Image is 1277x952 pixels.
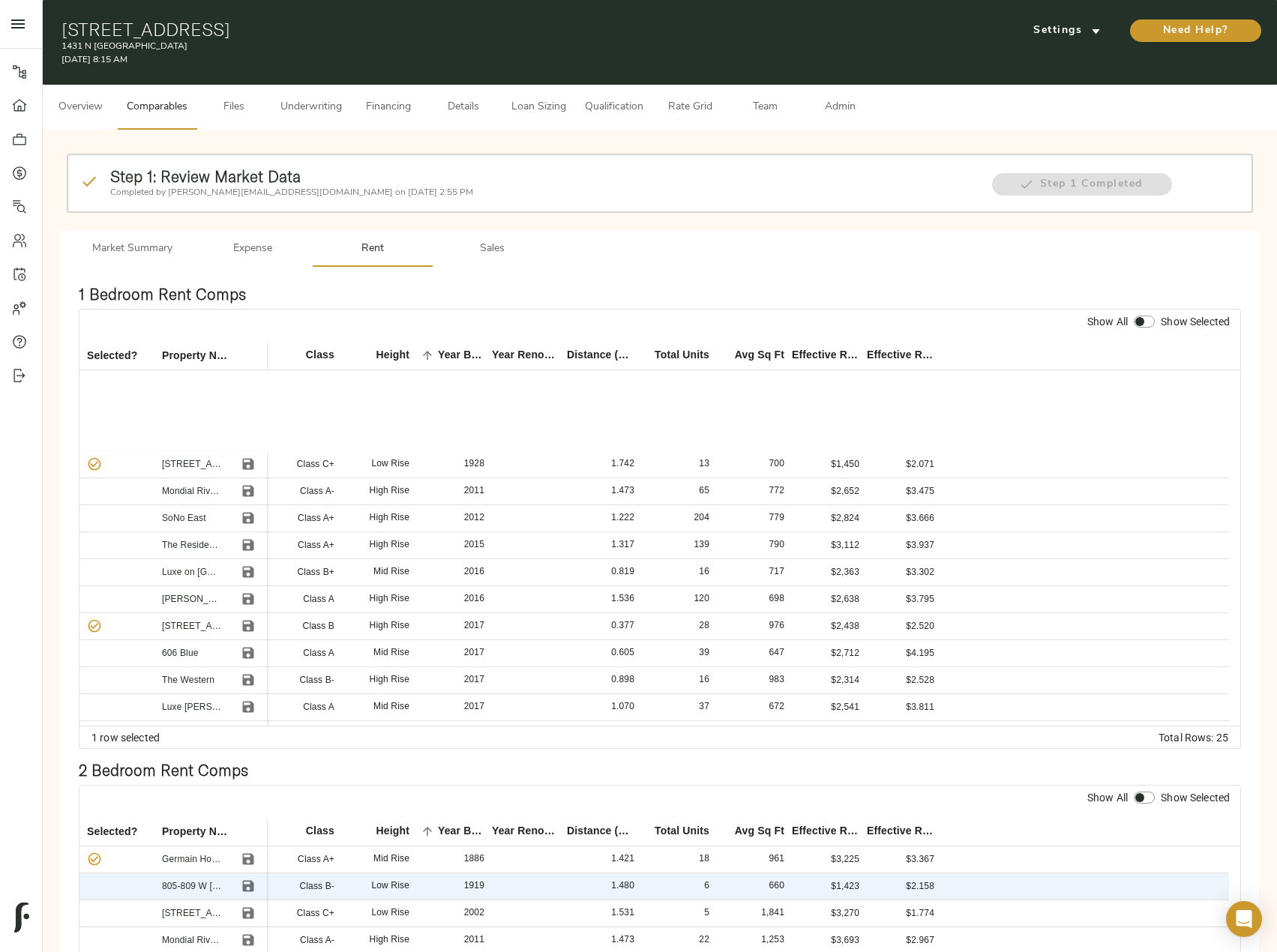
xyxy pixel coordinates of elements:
a: [STREET_ADDRESS] [162,621,253,631]
p: As Of July 2025 [906,673,934,687]
div: 1886 [464,852,484,865]
p: Class A [303,700,334,714]
p: Class B [303,619,334,633]
div: Selected? [79,341,154,370]
div: 660 [769,879,784,892]
div: 139 [694,538,709,551]
div: Total Units [642,340,717,370]
p: Class A [303,592,334,606]
h1: [STREET_ADDRESS] [61,19,859,40]
div: Height [342,340,417,370]
button: Sort [417,821,438,842]
div: Mid Rise [373,646,409,659]
div: Class [306,340,334,370]
div: Year Renovated [492,816,567,846]
div: 717 [769,565,784,578]
a: Germain House [162,854,226,864]
div: 2015 [464,538,484,551]
div: Total Units [642,816,717,846]
p: As Of July 2025 [831,511,859,525]
p: As Of July 2025 [906,700,934,714]
div: 1,253 [761,933,784,946]
div: 2017 [464,700,484,713]
span: Comparables [127,98,187,117]
button: Save [237,588,259,610]
div: 961 [769,852,784,865]
div: 28 [699,619,709,632]
div: 2016 [464,592,484,605]
div: 0.819 [611,565,634,578]
span: Files [205,98,262,117]
button: Save [237,642,259,664]
span: Rate Grid [661,98,718,117]
span: Underwriting [280,98,342,117]
div: 39 [699,646,709,659]
div: Effective Rent [792,816,867,846]
div: Avg Sq Ft [717,340,792,370]
a: [STREET_ADDRESS] [162,908,253,918]
img: logo [14,903,29,933]
p: As Of July 2025 [831,484,859,498]
div: 672 [769,700,784,713]
button: Save [237,696,259,718]
div: Property Name [154,817,229,846]
div: Low Rise [371,879,409,892]
div: Avg Sq Ft [735,340,784,370]
div: High Rise [370,933,409,946]
a: The Residences at [GEOGRAPHIC_DATA] [162,540,337,550]
p: [DATE] 8:15 AM [61,53,859,67]
p: Class C+ [297,457,334,471]
p: As Of December 2024 [906,879,934,893]
p: As Of July 2025 [831,457,859,471]
span: Overview [52,98,109,117]
p: Class A- [300,484,334,498]
div: High Rise [370,673,409,686]
div: 1 row selected [91,730,160,745]
button: Settings [1011,19,1123,42]
p: As Of July 2025 [906,457,934,471]
p: Class A+ [298,538,334,552]
div: 2016 [464,565,484,578]
div: 790 [769,538,784,551]
div: 0.377 [611,619,634,632]
div: 0.898 [611,673,634,686]
div: 976 [769,619,784,632]
button: Save [237,561,259,583]
p: As Of December 2024 [906,852,934,866]
strong: Step 1: Review Market Data [110,166,301,186]
p: As Of July 2025 [906,538,934,552]
div: 1,841 [761,906,784,919]
p: Class A+ [298,852,334,866]
div: High Rise [370,484,409,497]
div: Total Units [655,816,709,846]
div: Show Selected [1158,787,1233,808]
a: The Western [162,675,214,685]
div: 2017 [464,646,484,659]
button: Need Help? [1130,19,1261,42]
p: As Of July 2025 [906,565,934,579]
div: 2012 [464,511,484,524]
div: Year Renovated [492,340,559,370]
span: Expense [202,240,304,259]
div: Mid Rise [373,565,409,578]
p: As Of July 2025 [906,933,934,947]
p: Class A [303,646,334,660]
div: 779 [769,511,784,524]
div: Avg Sq Ft [735,816,784,846]
p: As Of July 2025 [831,673,859,687]
div: 698 [769,592,784,605]
button: Sort [417,345,438,366]
div: Year Built [438,816,484,846]
button: Save [237,480,259,502]
div: High Rise [370,592,409,605]
div: 6 [704,879,709,892]
div: Height [342,816,417,846]
p: As Of July 2025 [906,511,934,525]
p: Class B+ [297,565,334,579]
div: Selected? [79,817,154,846]
div: Height [376,816,409,846]
div: 1.473 [611,933,634,946]
div: Effective RPSF [867,340,934,370]
h2: 2 Bedroom Rent Comps [79,761,1241,780]
span: Admin [811,98,868,117]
